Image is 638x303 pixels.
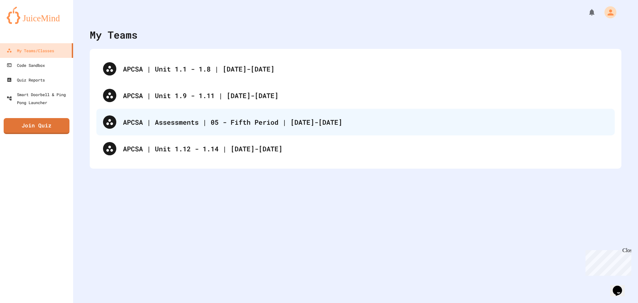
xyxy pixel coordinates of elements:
div: APCSA | Assessments | 05 - Fifth Period | [DATE]-[DATE] [123,117,608,127]
div: My Teams/Classes [7,47,54,55]
div: Quiz Reports [7,76,45,84]
div: APCSA | Unit 1.12 - 1.14 | [DATE]-[DATE] [123,144,608,154]
div: APCSA | Unit 1.1 - 1.8 | [DATE]-[DATE] [96,56,615,82]
div: My Teams [90,27,138,42]
div: APCSA | Assessments | 05 - Fifth Period | [DATE]-[DATE] [96,109,615,135]
div: My Notifications [576,7,597,18]
iframe: chat widget [610,276,631,296]
div: APCSA | Unit 1.12 - 1.14 | [DATE]-[DATE] [96,135,615,162]
div: Smart Doorbell & Ping Pong Launcher [7,90,70,106]
div: My Account [597,5,618,20]
a: Join Quiz [4,118,69,134]
div: APCSA | Unit 1.1 - 1.8 | [DATE]-[DATE] [123,64,608,74]
iframe: chat widget [583,247,631,276]
div: APCSA | Unit 1.9 - 1.11 | [DATE]-[DATE] [123,90,608,100]
div: APCSA | Unit 1.9 - 1.11 | [DATE]-[DATE] [96,82,615,109]
div: Code Sandbox [7,61,45,69]
div: Chat with us now!Close [3,3,46,42]
img: logo-orange.svg [7,7,66,24]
